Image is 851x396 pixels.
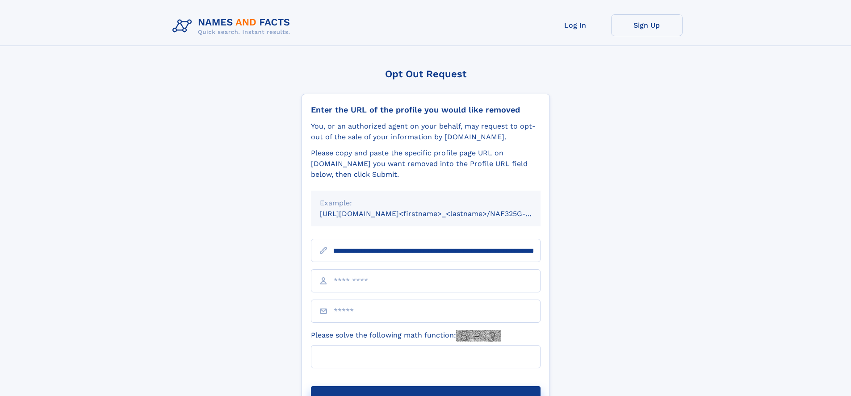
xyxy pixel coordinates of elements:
[169,14,298,38] img: Logo Names and Facts
[611,14,683,36] a: Sign Up
[311,121,541,142] div: You, or an authorized agent on your behalf, may request to opt-out of the sale of your informatio...
[311,105,541,115] div: Enter the URL of the profile you would like removed
[320,209,558,218] small: [URL][DOMAIN_NAME]<firstname>_<lastname>/NAF325G-xxxxxxxx
[311,330,501,342] label: Please solve the following math function:
[320,198,532,208] div: Example:
[302,68,550,79] div: Opt Out Request
[311,148,541,180] div: Please copy and paste the specific profile page URL on [DOMAIN_NAME] you want removed into the Pr...
[540,14,611,36] a: Log In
